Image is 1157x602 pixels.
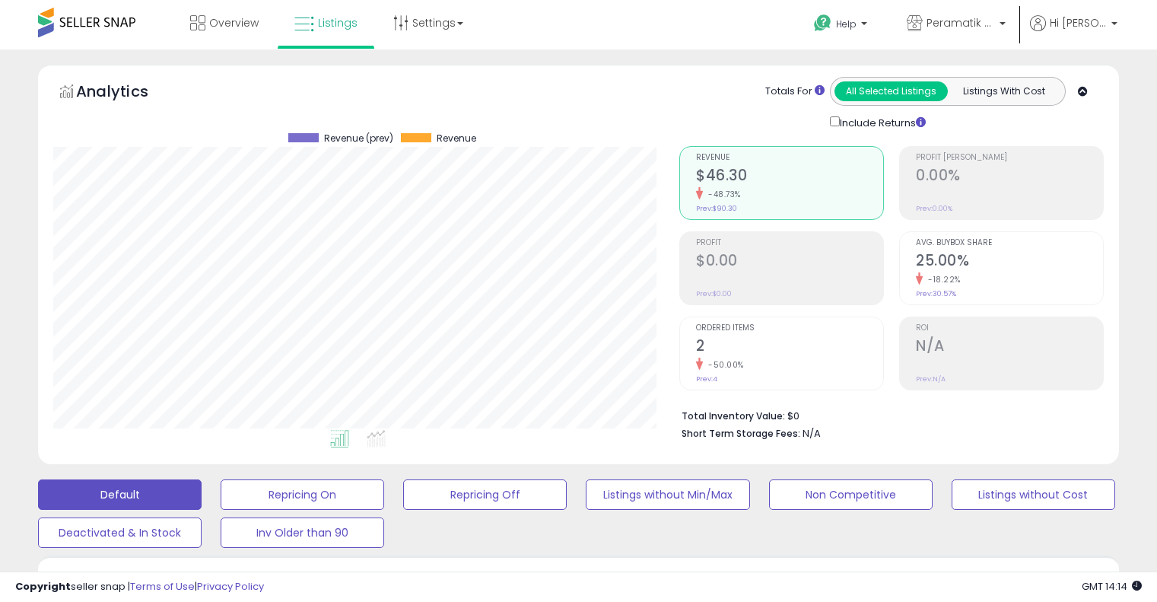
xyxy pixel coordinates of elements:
button: Non Competitive [769,479,933,510]
span: Ordered Items [696,324,883,333]
button: Deactivated & In Stock [38,518,202,548]
div: seller snap | | [15,580,264,594]
h2: $46.30 [696,167,883,187]
div: Include Returns [818,113,944,131]
button: Repricing On [221,479,384,510]
span: Listings [318,15,358,30]
small: Prev: $90.30 [696,204,737,213]
span: Revenue [437,133,476,144]
b: Short Term Storage Fees: [682,427,800,440]
button: Repricing Off [403,479,567,510]
p: Listing States: [939,569,1119,583]
h2: 25.00% [916,252,1103,272]
h2: 2 [696,337,883,358]
small: Prev: N/A [916,374,946,384]
button: All Selected Listings [834,81,948,101]
span: ROI [916,324,1103,333]
span: Avg. Buybox Share [916,239,1103,247]
small: Prev: 30.57% [916,289,956,298]
small: -50.00% [703,359,744,371]
small: Prev: 4 [696,374,717,384]
span: Profit [696,239,883,247]
small: Prev: $0.00 [696,289,732,298]
button: Listings With Cost [947,81,1060,101]
span: N/A [803,426,821,441]
small: -48.73% [703,189,741,200]
span: Revenue (prev) [324,133,393,144]
button: Listings without Min/Max [586,479,749,510]
h5: Analytics [76,81,178,106]
strong: Copyright [15,579,71,594]
li: $0 [682,406,1092,424]
span: Revenue [696,154,883,162]
small: -18.22% [923,274,961,285]
h2: N/A [916,337,1103,358]
h2: 0.00% [916,167,1103,187]
a: Hi [PERSON_NAME] [1030,15,1117,49]
small: Prev: 0.00% [916,204,952,213]
a: Privacy Policy [197,579,264,594]
h2: $0.00 [696,252,883,272]
span: Peramatik Goods Ltd CA [927,15,995,30]
button: Inv Older than 90 [221,518,384,548]
span: Profit [PERSON_NAME] [916,154,1103,162]
span: Hi [PERSON_NAME] [1050,15,1107,30]
span: 2025-08-10 14:14 GMT [1082,579,1142,594]
i: Get Help [813,14,832,33]
span: Overview [209,15,259,30]
div: Totals For [765,84,825,99]
b: Total Inventory Value: [682,409,785,422]
span: Help [836,18,857,30]
a: Help [802,2,882,49]
button: Listings without Cost [952,479,1115,510]
button: Default [38,479,202,510]
a: Terms of Use [130,579,195,594]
